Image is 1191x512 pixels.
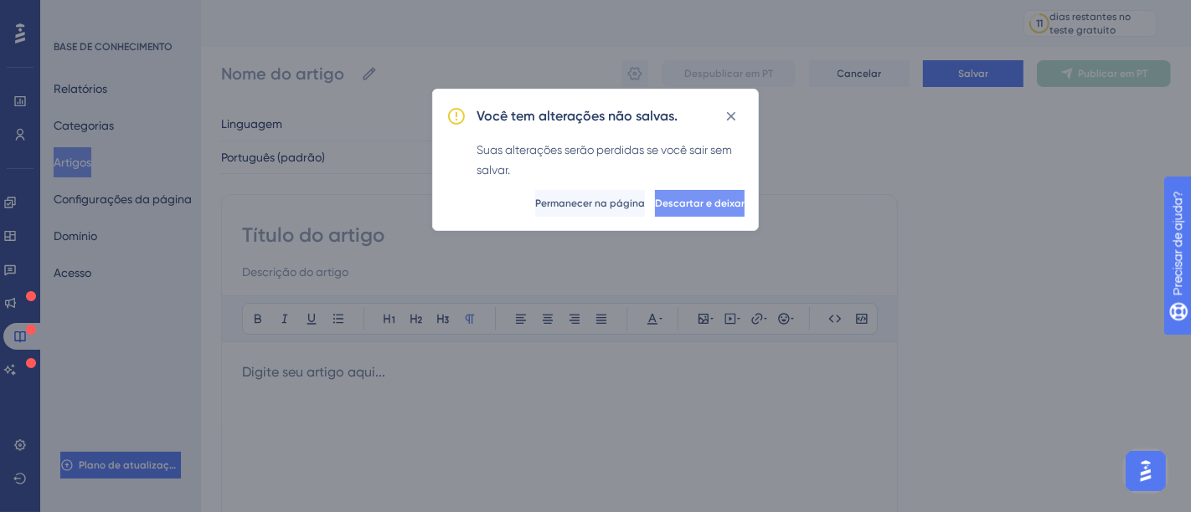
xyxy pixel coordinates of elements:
font: Descartar e deixar [655,197,745,209]
font: Permanecer na página [535,197,645,209]
font: Você tem alterações não salvas. [477,108,678,124]
font: Suas alterações serão perdidas se você sair sem salvar. [477,143,732,177]
iframe: Iniciador do Assistente de IA do UserGuiding [1121,446,1171,496]
font: Precisar de ajuda? [39,8,144,20]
